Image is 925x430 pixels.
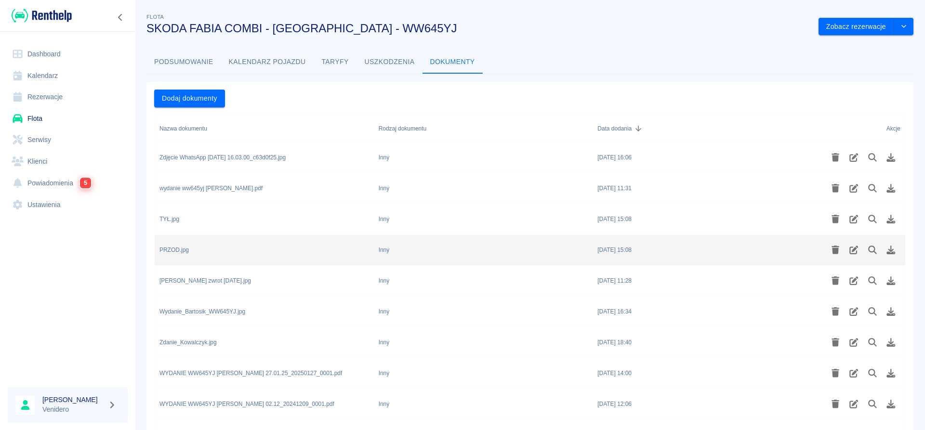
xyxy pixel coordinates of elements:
[863,273,882,289] button: Podgląd pliku
[80,178,91,188] span: 5
[42,404,104,415] p: Venidero
[159,400,334,408] div: WYDANIE WW645YJ MARCIN KOWALCZYK 02.12_20241209_0001.pdf
[882,396,900,412] button: Pobierz plik
[845,211,863,227] button: Edytuj rodzaj dokumentu
[159,369,342,378] div: WYDANIE WW645YJ MARCIN KOWALCZYK 27.01.25_20250127_0001.pdf
[146,22,811,35] h3: SKODA FABIA COMBI - [GEOGRAPHIC_DATA] - WW645YJ
[597,115,632,142] div: Data dodania
[597,276,632,285] div: 25 lut 2025, 11:28
[154,90,225,107] button: Dodaj dokumenty
[826,242,845,258] button: Usuń plik
[826,211,845,227] button: Usuń plik
[597,184,632,193] div: 5 maj 2025, 11:31
[8,65,128,87] a: Kalendarz
[826,180,845,196] button: Usuń plik
[159,184,263,193] div: wydanie ww645yj wieckowski.pdf
[845,273,863,289] button: Edytuj rodzaj dokumentu
[221,51,314,74] button: Kalendarz pojazdu
[845,180,863,196] button: Edytuj rodzaj dokumentu
[12,8,72,24] img: Renthelp logo
[8,129,128,151] a: Serwisy
[8,194,128,216] a: Ustawienia
[159,338,217,347] div: Zdanie_Kowalczyk.jpg
[845,396,863,412] button: Edytuj rodzaj dokumentu
[159,153,286,162] div: Zdjęcie WhatsApp 2025-07-07 o 16.03.00_c63d0f25.jpg
[423,51,483,74] button: Dokumenty
[379,276,390,285] div: Inny
[826,273,845,289] button: Usuń plik
[826,303,845,320] button: Usuń plik
[863,303,882,320] button: Podgląd pliku
[863,334,882,351] button: Podgląd pliku
[882,211,900,227] button: Pobierz plik
[8,108,128,130] a: Flota
[357,51,423,74] button: Uszkodzenia
[8,86,128,108] a: Rezerwacje
[886,115,900,142] div: Akcje
[379,215,390,223] div: Inny
[597,338,632,347] div: 20 lut 2025, 18:40
[819,18,894,36] button: Zobacz rezerwacje
[379,246,390,254] div: Inny
[159,276,251,285] div: Bartosik zwrot 25 luty.jpg
[894,18,913,36] button: drop-down
[882,180,900,196] button: Pobierz plik
[113,11,128,24] button: Zwiń nawigację
[379,338,390,347] div: Inny
[314,51,357,74] button: Taryfy
[379,369,390,378] div: Inny
[812,115,905,142] div: Akcje
[597,400,632,408] div: 9 gru 2024, 12:06
[632,122,645,135] button: Sort
[597,246,632,254] div: 13 mar 2025, 15:08
[863,242,882,258] button: Podgląd pliku
[845,334,863,351] button: Edytuj rodzaj dokumentu
[8,8,72,24] a: Renthelp logo
[159,246,189,254] div: PRZOD.jpg
[42,395,104,404] h6: [PERSON_NAME]
[863,149,882,166] button: Podgląd pliku
[159,215,179,223] div: TYŁ.jpg
[863,365,882,381] button: Podgląd pliku
[374,115,593,142] div: Rodzaj dokumentu
[882,149,900,166] button: Pobierz plik
[863,396,882,412] button: Podgląd pliku
[379,115,426,142] div: Rodzaj dokumentu
[845,149,863,166] button: Edytuj rodzaj dokumentu
[863,211,882,227] button: Podgląd pliku
[845,303,863,320] button: Edytuj rodzaj dokumentu
[8,172,128,194] a: Powiadomienia5
[159,115,207,142] div: Nazwa dokumentu
[826,334,845,351] button: Usuń plik
[593,115,812,142] div: Data dodania
[379,307,390,316] div: Inny
[159,307,245,316] div: Wydanie_Bartosik_WW645YJ.jpg
[845,365,863,381] button: Edytuj rodzaj dokumentu
[882,334,900,351] button: Pobierz plik
[379,400,390,408] div: Inny
[597,307,632,316] div: 22 lut 2025, 16:34
[597,153,632,162] div: 7 lip 2025, 16:06
[826,149,845,166] button: Usuń plik
[8,151,128,172] a: Klienci
[8,43,128,65] a: Dashboard
[146,14,164,20] span: Flota
[845,242,863,258] button: Edytuj rodzaj dokumentu
[882,242,900,258] button: Pobierz plik
[882,303,900,320] button: Pobierz plik
[826,396,845,412] button: Usuń plik
[379,184,390,193] div: Inny
[882,365,900,381] button: Pobierz plik
[882,273,900,289] button: Pobierz plik
[155,115,374,142] div: Nazwa dokumentu
[826,365,845,381] button: Usuń plik
[379,153,390,162] div: Inny
[146,51,221,74] button: Podsumowanie
[863,180,882,196] button: Podgląd pliku
[597,215,632,223] div: 13 mar 2025, 15:08
[597,369,632,378] div: 27 sty 2025, 14:00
